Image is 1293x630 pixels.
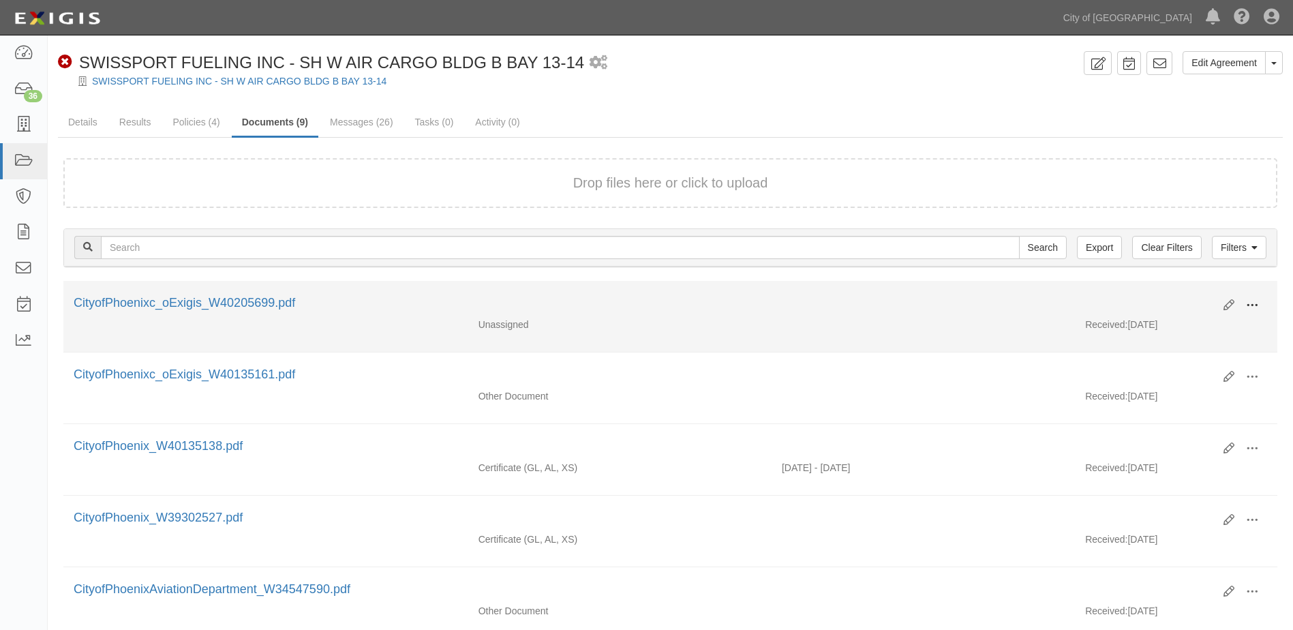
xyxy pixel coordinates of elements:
[1183,51,1266,74] a: Edit Agreement
[1085,389,1127,403] p: Received:
[232,108,318,138] a: Documents (9)
[162,108,230,136] a: Policies (4)
[1077,236,1122,259] a: Export
[1056,4,1199,31] a: City of [GEOGRAPHIC_DATA]
[772,532,1075,533] div: Effective - Expiration
[1075,604,1277,625] div: [DATE]
[58,108,108,136] a: Details
[74,438,1213,455] div: CityofPhoenix_W40135138.pdf
[10,6,104,31] img: logo-5460c22ac91f19d4615b14bd174203de0afe785f0fc80cf4dbbc73dc1793850b.png
[74,367,295,381] a: CityofPhoenixc_oExigis_W40135161.pdf
[1085,532,1127,546] p: Received:
[58,51,584,74] div: SWISSPORT FUELING INC - SH W AIR CARGO BLDG B BAY 13-14
[772,604,1075,605] div: Effective - Expiration
[772,461,1075,475] div: Effective 09/01/2025 - Expiration 09/01/2026
[1132,236,1201,259] a: Clear Filters
[1075,389,1277,410] div: [DATE]
[79,53,584,72] span: SWISSPORT FUELING INC - SH W AIR CARGO BLDG B BAY 13-14
[405,108,464,136] a: Tasks (0)
[109,108,162,136] a: Results
[573,173,768,193] button: Drop files here or click to upload
[1019,236,1067,259] input: Search
[468,532,772,546] div: General Liability Auto Liability Excess/Umbrella Liability
[74,581,1213,599] div: CityofPhoenixAviationDepartment_W34547590.pdf
[74,509,1213,527] div: CityofPhoenix_W39302527.pdf
[74,295,1213,312] div: CityofPhoenixc_oExigis_W40205699.pdf
[590,56,607,70] i: 2 scheduled workflows
[1075,318,1277,338] div: [DATE]
[92,76,386,87] a: SWISSPORT FUELING INC - SH W AIR CARGO BLDG B BAY 13-14
[1212,236,1266,259] a: Filters
[74,511,243,524] a: CityofPhoenix_W39302527.pdf
[1085,461,1127,475] p: Received:
[58,55,72,70] i: Non-Compliant
[320,108,404,136] a: Messages (26)
[74,296,295,310] a: CityofPhoenixc_oExigis_W40205699.pdf
[74,582,350,596] a: CityofPhoenixAviationDepartment_W34547590.pdf
[24,90,42,102] div: 36
[1085,604,1127,618] p: Received:
[468,389,772,403] div: Other Document
[74,366,1213,384] div: CityofPhoenixc_oExigis_W40135161.pdf
[1234,10,1250,26] i: Help Center - Complianz
[1085,318,1127,331] p: Received:
[1075,461,1277,481] div: [DATE]
[465,108,530,136] a: Activity (0)
[772,389,1075,390] div: Effective - Expiration
[101,236,1020,259] input: Search
[468,461,772,475] div: General Liability Auto Liability Excess/Umbrella Liability
[468,604,772,618] div: Other Document
[74,439,243,453] a: CityofPhoenix_W40135138.pdf
[468,318,772,331] div: Unassigned
[1075,532,1277,553] div: [DATE]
